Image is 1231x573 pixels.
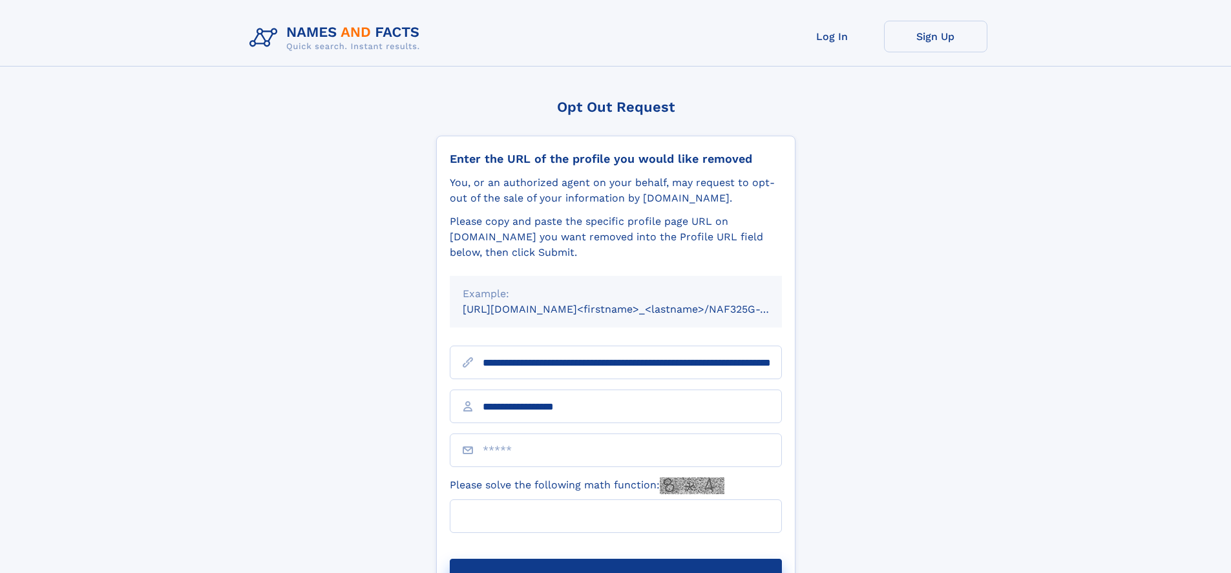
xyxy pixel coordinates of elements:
[450,214,782,260] div: Please copy and paste the specific profile page URL on [DOMAIN_NAME] you want removed into the Pr...
[450,477,724,494] label: Please solve the following math function:
[450,152,782,166] div: Enter the URL of the profile you would like removed
[463,286,769,302] div: Example:
[436,99,795,115] div: Opt Out Request
[781,21,884,52] a: Log In
[884,21,987,52] a: Sign Up
[244,21,430,56] img: Logo Names and Facts
[463,303,806,315] small: [URL][DOMAIN_NAME]<firstname>_<lastname>/NAF325G-xxxxxxxx
[450,175,782,206] div: You, or an authorized agent on your behalf, may request to opt-out of the sale of your informatio...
